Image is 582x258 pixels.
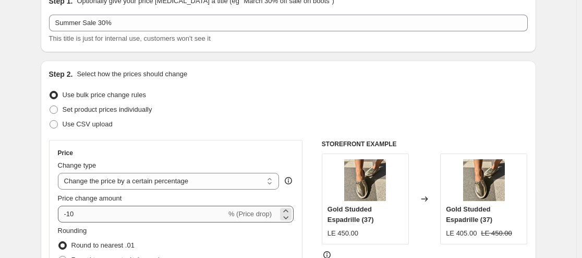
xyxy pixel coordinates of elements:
span: Rounding [58,227,87,234]
div: help [283,175,294,186]
span: Price change amount [58,194,122,202]
span: Set product prices individually [63,105,152,113]
span: Gold Studded Espadrille (37) [328,205,374,224]
h6: STOREFRONT EXAMPLE [322,140,528,148]
span: Round to nearest .01 [71,241,135,249]
input: 30% off holiday sale [49,15,528,31]
span: Gold Studded Espadrille (37) [446,205,492,224]
span: % (Price drop) [228,210,272,218]
p: Select how the prices should change [77,69,187,79]
span: LE 405.00 [446,229,477,237]
span: This title is just for internal use, customers won't see it [49,34,211,42]
span: Change type [58,161,96,169]
span: LE 450.00 [481,229,512,237]
span: Use bulk price change rules [63,91,146,99]
h2: Step 2. [49,69,73,79]
img: image_d4125bf9-9468-4b00-9f75-fb40dc55bfb9_80x.jpg [463,159,505,201]
h3: Price [58,149,73,157]
img: image_d4125bf9-9468-4b00-9f75-fb40dc55bfb9_80x.jpg [344,159,386,201]
span: LE 450.00 [328,229,358,237]
span: Use CSV upload [63,120,113,128]
input: -15 [58,206,226,222]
